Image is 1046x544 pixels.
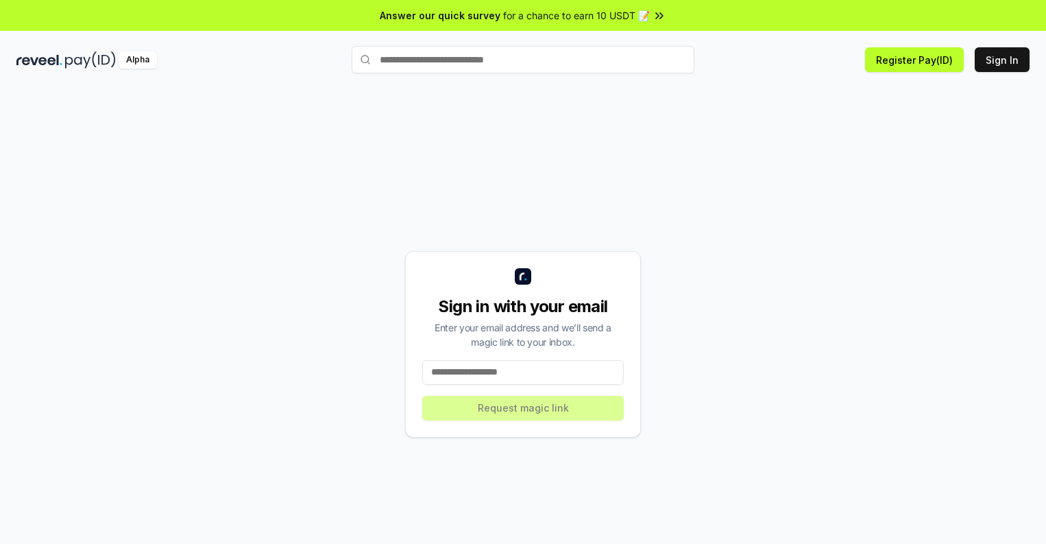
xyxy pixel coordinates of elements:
span: for a chance to earn 10 USDT 📝 [503,8,650,23]
button: Sign In [975,47,1030,72]
img: pay_id [65,51,116,69]
div: Alpha [119,51,157,69]
img: logo_small [515,268,531,285]
div: Sign in with your email [422,296,624,318]
div: Enter your email address and we’ll send a magic link to your inbox. [422,320,624,349]
img: reveel_dark [16,51,62,69]
button: Register Pay(ID) [865,47,964,72]
span: Answer our quick survey [380,8,500,23]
